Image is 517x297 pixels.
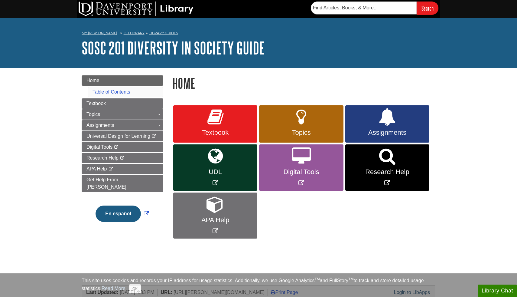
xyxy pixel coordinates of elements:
[350,168,425,176] span: Research Help
[314,277,320,281] sup: TM
[82,153,163,163] a: Research Help
[173,144,257,191] a: Link opens in new window
[417,2,438,15] input: Search
[345,144,429,191] a: Link opens in new window
[311,2,438,15] form: Searches DU Library's articles, books, and more
[94,211,150,216] a: Link opens in new window
[478,285,517,297] button: Library Chat
[345,105,429,143] a: Assignments
[93,89,130,94] a: Table of Contents
[178,216,253,224] span: APA Help
[149,31,178,35] a: Library Guides
[124,31,145,35] a: DU Library
[86,177,126,190] span: Get Help From [PERSON_NAME]
[178,168,253,176] span: UDL
[86,78,99,83] span: Home
[102,286,125,291] a: Read More
[82,142,163,152] a: Digital Tools
[82,38,265,57] a: SOSC 201 Diversity in Society Guide
[348,277,353,281] sup: TM
[82,29,435,39] nav: breadcrumb
[120,156,125,160] i: This link opens in a new window
[151,134,157,138] i: This link opens in a new window
[129,284,141,293] button: Close
[264,168,339,176] span: Digital Tools
[96,206,141,222] button: En español
[311,2,417,14] input: Find Articles, Books, & More...
[173,193,257,239] a: Link opens in new window
[82,164,163,174] a: APA Help
[82,175,163,192] a: Get Help From [PERSON_NAME]
[86,166,107,171] span: APA Help
[82,75,163,86] a: Home
[86,101,106,106] span: Textbook
[82,98,163,109] a: Textbook
[86,134,150,139] span: Universal Design for Learning
[86,144,112,150] span: Digital Tools
[172,75,435,91] h1: Home
[82,277,435,293] div: This site uses cookies and records your IP address for usage statistics. Additionally, we use Goo...
[114,145,119,149] i: This link opens in a new window
[86,112,100,117] span: Topics
[173,105,257,143] a: Textbook
[79,2,193,16] img: DU Library
[86,123,114,128] span: Assignments
[259,105,343,143] a: Topics
[264,129,339,137] span: Topics
[82,131,163,141] a: Universal Design for Learning
[82,120,163,130] a: Assignments
[86,155,119,160] span: Research Help
[350,129,425,137] span: Assignments
[82,31,117,36] a: My [PERSON_NAME]
[108,167,113,171] i: This link opens in a new window
[178,129,253,137] span: Textbook
[82,109,163,120] a: Topics
[259,144,343,191] a: Link opens in new window
[82,75,163,232] div: Guide Page Menu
